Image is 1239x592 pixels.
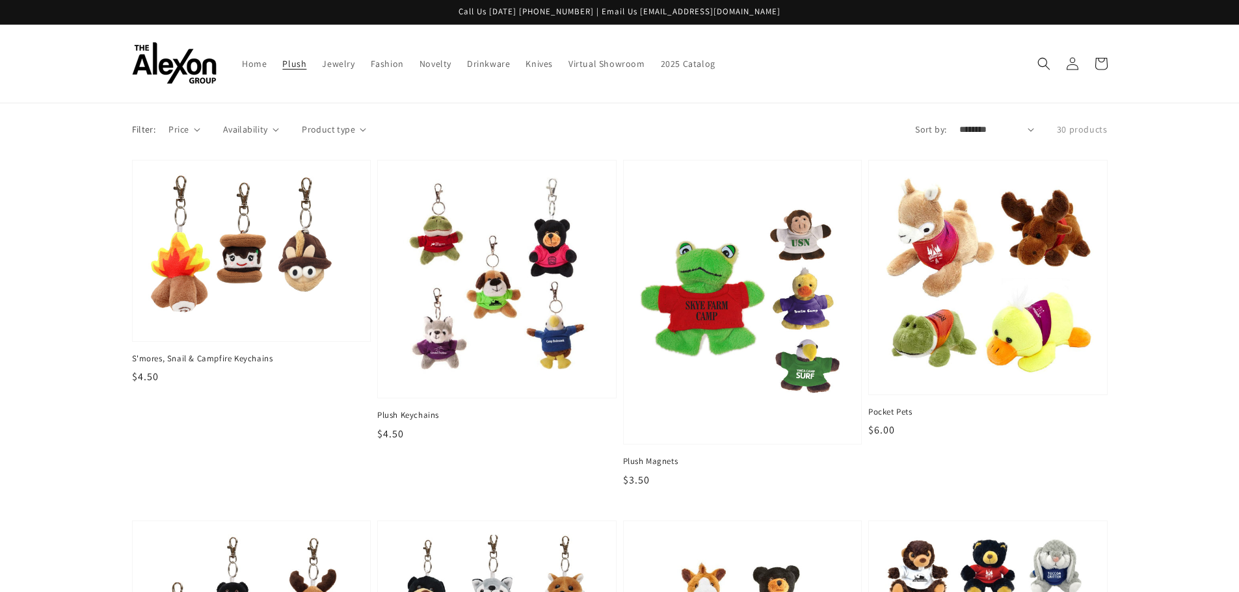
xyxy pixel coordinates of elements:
[371,58,404,70] span: Fashion
[653,50,723,77] a: 2025 Catalog
[1030,49,1058,78] summary: Search
[526,58,553,70] span: Knives
[915,123,946,136] label: Sort by:
[132,160,371,385] a: S'mores, Snail & Campfire Keychains S'mores, Snail & Campfire Keychains $4.50
[518,50,561,77] a: Knives
[1057,123,1108,136] p: 30 products
[223,123,279,136] summary: Availability
[868,423,895,437] span: $6.00
[314,50,362,77] a: Jewelry
[132,123,156,136] p: Filter:
[561,50,653,77] a: Virtual Showroom
[459,50,518,77] a: Drinkware
[623,160,862,488] a: Plush Magnets Plush Magnets $3.50
[242,58,267,70] span: Home
[168,123,189,136] span: Price
[168,123,200,136] summary: Price
[377,409,617,421] span: Plush Keychains
[146,174,358,328] img: S'mores, Snail & Campfire Keychains
[637,174,849,431] img: Plush Magnets
[322,58,354,70] span: Jewelry
[377,160,617,442] a: Plush Keychains Plush Keychains $4.50
[661,58,715,70] span: 2025 Catalog
[274,50,314,77] a: Plush
[391,174,603,385] img: Plush Keychains
[420,58,451,70] span: Novelty
[377,427,404,441] span: $4.50
[302,123,355,136] span: Product type
[623,473,650,487] span: $3.50
[223,123,268,136] span: Availability
[234,50,274,77] a: Home
[132,353,371,365] span: S'mores, Snail & Campfire Keychains
[363,50,412,77] a: Fashion
[132,370,159,383] span: $4.50
[882,174,1094,381] img: Pocket Pets
[623,456,862,467] span: Plush Magnets
[412,50,459,77] a: Novelty
[132,42,217,84] img: The Alexon Group
[467,58,510,70] span: Drinkware
[568,58,645,70] span: Virtual Showroom
[302,123,366,136] summary: Product type
[868,160,1108,438] a: Pocket Pets Pocket Pets $6.00
[868,406,1108,418] span: Pocket Pets
[282,58,306,70] span: Plush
